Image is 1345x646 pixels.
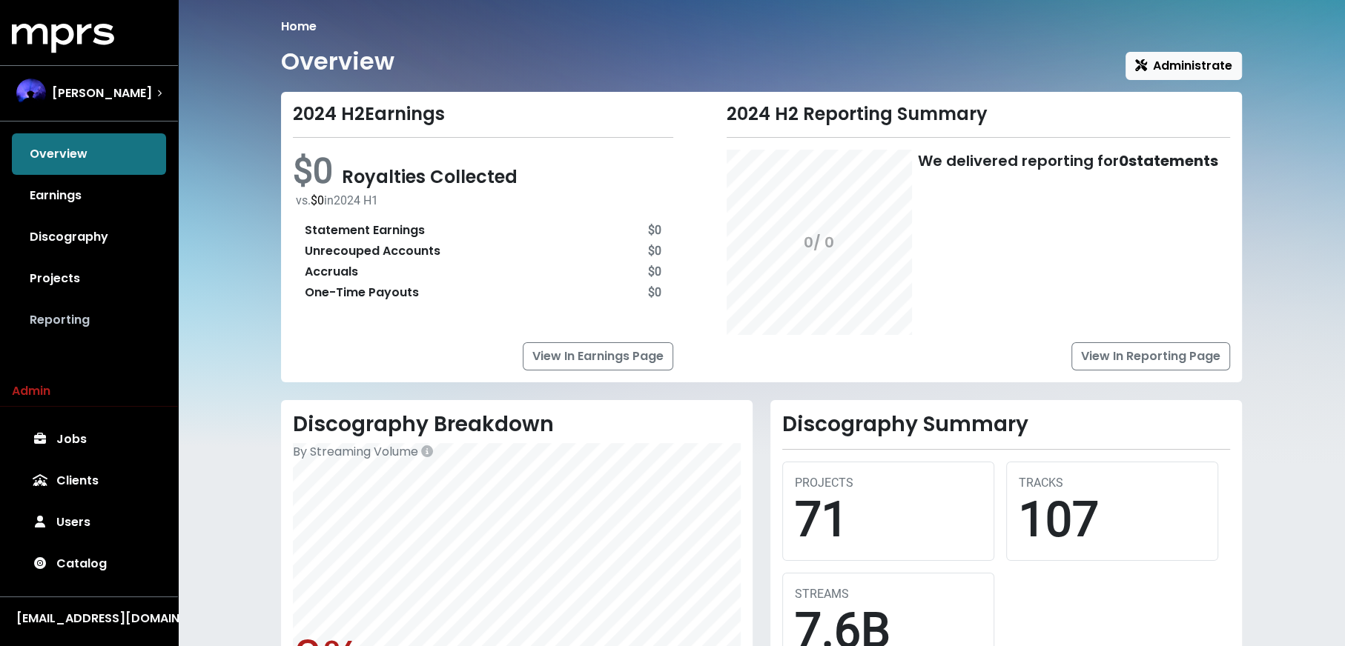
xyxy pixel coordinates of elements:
div: Statement Earnings [305,222,425,239]
span: Royalties Collected [342,164,518,189]
span: $0 [293,150,342,192]
span: [PERSON_NAME] [52,84,152,102]
div: [EMAIL_ADDRESS][DOMAIN_NAME] [16,610,162,627]
button: [EMAIL_ADDRESS][DOMAIN_NAME] [12,609,166,628]
div: We delivered reporting for [918,150,1218,172]
div: PROJECTS [795,474,982,492]
a: View In Reporting Page [1071,342,1230,370]
h2: Discography Breakdown [293,412,741,437]
a: Projects [12,258,166,299]
div: STREAMS [795,585,982,603]
div: $0 [648,222,661,239]
span: $0 [311,193,324,207]
div: Unrecouped Accounts [305,242,440,260]
a: mprs logo [12,29,114,46]
a: Catalog [12,543,166,585]
nav: breadcrumb [281,18,1242,36]
a: Earnings [12,175,166,216]
div: 2024 H2 Earnings [293,104,673,125]
div: vs. in 2024 H1 [296,192,673,210]
h1: Overview [281,47,394,76]
b: 0 statements [1119,150,1218,171]
a: Jobs [12,419,166,460]
div: $0 [648,242,661,260]
div: 2024 H2 Reporting Summary [727,104,1230,125]
h2: Discography Summary [782,412,1230,437]
li: Home [281,18,317,36]
div: $0 [648,263,661,281]
a: Discography [12,216,166,258]
span: Administrate [1135,57,1232,74]
a: Clients [12,460,166,502]
div: One-Time Payouts [305,284,419,302]
div: $0 [648,284,661,302]
a: Reporting [12,299,166,341]
div: 71 [795,492,982,549]
button: Administrate [1126,52,1242,80]
img: The selected account / producer [16,79,46,108]
div: Accruals [305,263,358,281]
a: View In Earnings Page [523,342,673,370]
span: By Streaming Volume [293,443,418,460]
a: Users [12,502,166,543]
div: 107 [1019,492,1206,549]
div: TRACKS [1019,474,1206,492]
